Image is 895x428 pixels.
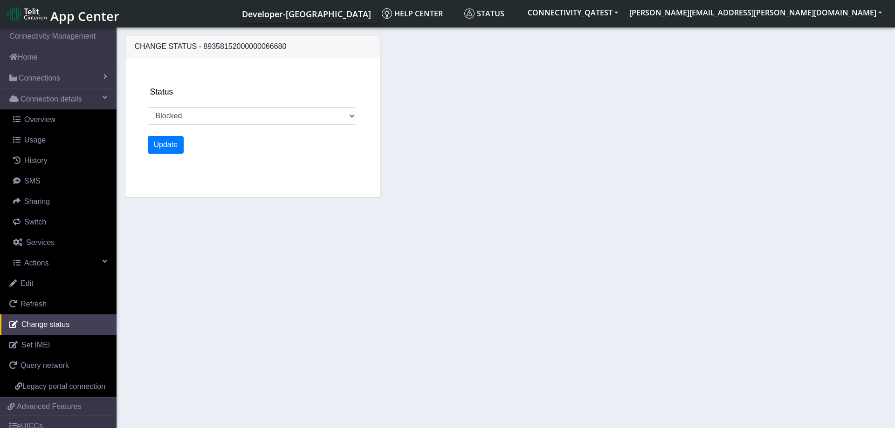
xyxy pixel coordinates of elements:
a: Overview [4,109,117,130]
span: Refresh [21,300,47,308]
label: Status [150,86,173,98]
span: Developer-[GEOGRAPHIC_DATA] [242,8,371,20]
a: Switch [4,212,117,232]
img: status.svg [464,8,475,19]
span: Actions [24,259,48,267]
span: Legacy portal connection [22,382,105,390]
span: Services [26,238,55,246]
button: [PERSON_NAME][EMAIL_ADDRESS][PERSON_NAME][DOMAIN_NAME] [624,4,888,21]
a: Sharing [4,191,117,212]
span: Help center [382,8,443,19]
span: App Center [50,7,119,25]
span: Connection details [21,94,82,105]
span: Change status [21,320,69,328]
a: Usage [4,130,117,150]
span: Overview [24,115,55,123]
span: History [24,156,48,164]
a: App Center [7,4,118,24]
span: Set IMEI [21,341,50,349]
a: Services [4,232,117,253]
img: knowledge.svg [382,8,392,19]
span: Advanced Features [17,401,82,412]
span: Edit [21,279,34,287]
a: History [4,150,117,171]
span: SMS [24,177,41,185]
a: Actions [4,253,117,273]
a: SMS [4,171,117,191]
span: Query network [21,361,69,369]
a: Status [461,4,522,23]
a: Help center [378,4,461,23]
span: Status [464,8,504,19]
span: Switch [24,218,46,226]
button: CONNECTIVITY_QATEST [522,4,624,21]
button: Update [148,136,184,154]
img: logo-telit-cinterion-gw-new.png [7,7,47,21]
span: Usage [24,136,46,144]
a: Your current platform instance [241,4,371,23]
span: Sharing [24,197,50,205]
span: Change status - 89358152000000066680 [135,42,287,50]
span: Connections [19,73,60,84]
